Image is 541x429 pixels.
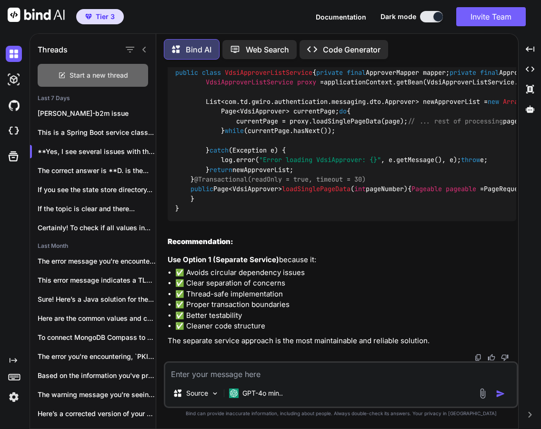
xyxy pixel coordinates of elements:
[30,242,156,250] h2: Last Month
[202,68,221,77] span: class
[38,223,156,233] p: Certainly! To check if all values in...
[316,13,366,21] span: Documentation
[8,8,65,22] img: Bind AI
[446,185,476,194] span: pageable
[461,156,480,164] span: throw
[30,94,156,102] h2: Last 7 Days
[242,388,283,398] p: GPT-4o min..
[190,185,213,194] span: public
[210,165,232,174] span: return
[38,256,156,266] p: The error message you're encountering indicates that...
[38,147,156,156] p: **Yes, I see several issues with this...
[38,390,156,399] p: The warning message you're seeing indicates that...
[175,59,202,67] span: @Log4j2
[168,255,516,266] p: because it:
[323,44,381,55] p: Code Generator
[6,389,22,405] img: settings
[381,12,416,21] span: Dark mode
[168,336,516,347] p: The separate service approach is the most maintainable and reliable solution.
[225,126,244,135] span: while
[175,289,516,300] li: ✅ Thread-safe implementation
[38,276,156,285] p: This error message indicates a TLS/SSL certificate...
[488,97,499,106] span: new
[175,310,516,321] li: ✅ Better testability
[175,278,516,289] li: ✅ Clear separation of concerns
[38,295,156,304] p: Sure! Here’s a Java solution for the...
[186,44,211,55] p: Bind AI
[501,354,509,361] img: dislike
[320,78,324,86] span: =
[6,97,22,113] img: githubDark
[354,185,366,194] span: int
[38,314,156,323] p: Here are the common values and configurations...
[175,321,516,332] li: ✅ Cleaner code structure
[347,68,366,77] span: final
[38,352,156,361] p: The error you're encountering, `PKIX path building...
[480,185,484,194] span: =
[38,371,156,380] p: Based on the information you've provided, it...
[474,354,482,361] img: copy
[76,9,124,24] button: premiumTier 3
[408,117,503,125] span: // ... rest of processing
[456,7,526,26] button: Invite Team
[210,146,229,154] span: catch
[450,68,476,77] span: private
[175,299,516,310] li: ✅ Proper transaction boundaries
[316,12,366,22] button: Documentation
[85,14,92,20] img: premium
[6,123,22,139] img: cloudideIcon
[70,71,128,80] span: Start a new thread
[6,71,22,88] img: darkAi-studio
[194,175,366,184] span: @Transactional(readOnly = true, timeout = 30)
[38,185,156,194] p: If you see the state store directory...
[175,68,198,77] span: public
[297,78,316,86] span: proxy
[38,166,156,175] p: The correct answer is **D. is the...
[229,388,239,398] img: GPT-4o mini
[168,255,279,264] strong: Use Option 1 (Separate Service)
[38,204,156,214] p: If the topic is clear and there...
[206,78,293,86] span: VdsiApproverListService
[168,237,233,246] strong: Recommendation:
[411,185,442,194] span: Pageable
[480,68,499,77] span: final
[6,46,22,62] img: darkChat
[488,354,495,361] img: like
[38,44,68,55] h1: Threads
[38,409,156,419] p: Here’s a corrected version of your paragraph,...
[38,333,156,342] p: To connect MongoDB Compass to your Docker...
[186,388,208,398] p: Source
[38,128,156,137] p: This is a Spring Boot service class...
[246,44,289,55] p: Web Search
[496,389,505,398] img: icon
[164,410,518,417] p: Bind can provide inaccurate information, including about people. Always double-check its answers....
[503,97,537,106] span: ArrayList
[477,388,488,399] img: attachment
[96,12,115,21] span: Tier 3
[316,68,343,77] span: private
[211,389,219,398] img: Pick Models
[38,109,156,118] p: [PERSON_NAME]-b2m issue
[351,185,408,194] span: ( pageNumber)
[259,156,381,164] span: "Error loading VdsiApprover: {}"
[339,107,347,116] span: do
[225,68,312,77] span: VdsiApproverListService
[282,185,351,194] span: loadSinglePageData
[175,267,516,278] li: ✅ Avoids circular dependency issues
